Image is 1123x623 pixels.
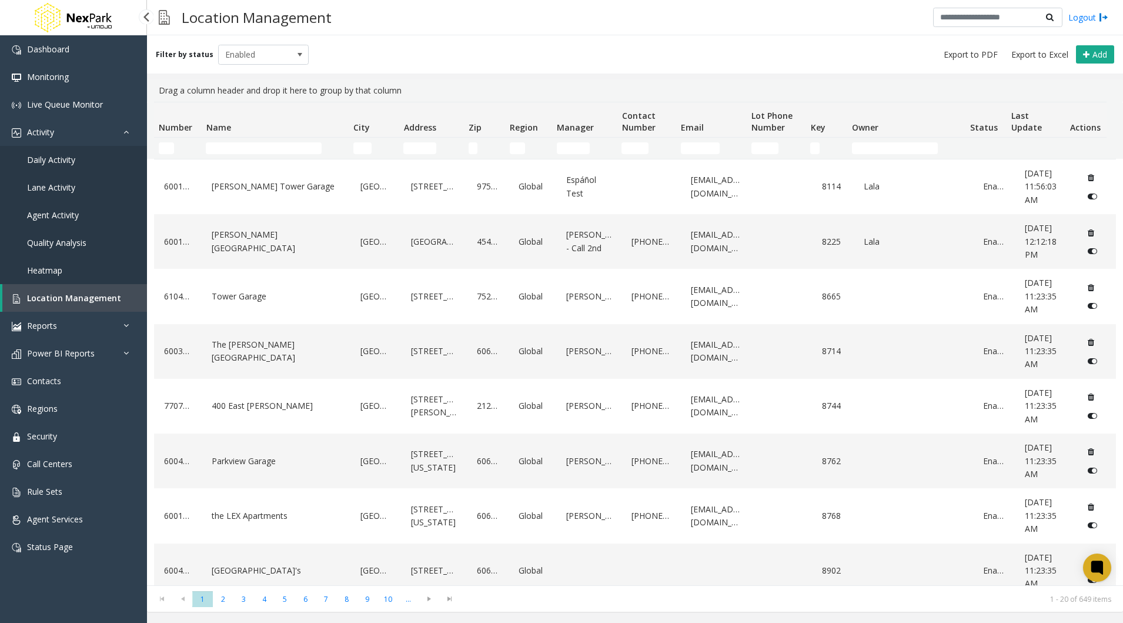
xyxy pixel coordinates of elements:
div: [STREET_ADDRESS][PERSON_NAME] [408,390,459,422]
span: Key [811,122,825,133]
span: Address [404,122,436,133]
div: [PHONE_NUMBER] [629,397,674,415]
div: Global [516,177,549,196]
button: Delete [1081,497,1100,516]
button: Add [1076,45,1114,64]
img: 'icon' [12,488,21,497]
div: [PHONE_NUMBER] [629,507,674,525]
label: Filter by status [156,49,213,60]
div: [STREET_ADDRESS] [408,342,459,361]
button: Delete [1081,223,1100,242]
span: Location Management [27,292,121,304]
a: Location Management [2,284,147,312]
div: [EMAIL_ADDRESS][DOMAIN_NAME] [688,171,746,203]
span: Heatmap [27,265,62,276]
td: Address Filter [399,138,463,159]
span: Owner [852,122,878,133]
button: Export to PDF [939,46,1002,63]
div: [STREET_ADDRESS] [408,177,459,196]
img: 'icon' [12,294,21,304]
button: Disable [1081,351,1103,370]
input: Email Filter [681,142,720,154]
div: [PHONE_NUMBER] [629,452,674,471]
span: Status Page [27,541,73,552]
button: Disable [1081,461,1103,480]
div: [GEOGRAPHIC_DATA] [357,232,394,251]
span: [DATE] 11:23:35 AM [1025,387,1057,425]
div: 8114 [819,177,847,196]
div: [PERSON_NAME] [563,342,614,361]
td: City Filter [349,138,399,159]
div: Global [516,342,549,361]
img: 'icon' [12,543,21,552]
div: 8665 [819,287,847,306]
div: [STREET_ADDRESS] [408,287,459,306]
th: Status [965,102,1006,138]
input: Zip Filter [469,142,478,154]
span: Go to the last page [442,594,457,604]
div: 21202 [474,397,502,415]
td: Owner Filter [847,138,965,159]
div: Lala [861,177,966,196]
div: Data table [147,102,1123,585]
div: 8744 [819,397,847,415]
div: [GEOGRAPHIC_DATA] [357,561,394,580]
span: Page 11 [398,591,419,607]
img: 'icon' [12,377,21,387]
div: 60616 [474,507,502,525]
div: The [PERSON_NAME][GEOGRAPHIC_DATA] [209,335,343,368]
img: 'icon' [12,349,21,359]
span: [DATE] 11:23:35 AM [1025,332,1057,370]
div: Drag a column header and drop it here to group by that column [154,79,1116,102]
img: 'icon' [12,128,21,138]
div: [PHONE_NUMBER] [629,232,674,251]
img: 'icon' [12,460,21,469]
div: 8902 [819,561,847,580]
div: Enabled [980,452,1008,471]
div: 8714 [819,342,847,361]
div: [GEOGRAPHIC_DATA]'s [209,561,343,580]
img: 'icon' [12,322,21,331]
h3: Location Management [176,3,337,32]
div: 770709 [161,397,195,415]
div: Enabled [980,342,1008,361]
span: Page 4 [254,591,275,607]
span: Name [206,122,231,133]
img: 'icon' [12,515,21,525]
div: Global [516,507,549,525]
span: Region [510,122,538,133]
td: Status Filter [965,138,1006,159]
span: [DATE] 12:12:18 PM [1025,222,1057,260]
a: Logout [1068,11,1108,24]
div: [STREET_ADDRESS][US_STATE] [408,500,459,532]
div: Lala [861,232,966,251]
div: Global [516,452,549,471]
div: Parkview Garage [209,452,343,471]
td: Manager Filter [552,138,617,159]
span: Daily Activity [27,154,75,165]
div: Espáñol Test [563,171,614,203]
span: City [353,122,370,133]
button: Disable [1081,406,1103,425]
div: Enabled [980,507,1008,525]
div: 600301 [161,342,195,361]
div: Enabled [980,397,1008,415]
img: 'icon' [12,73,21,82]
div: 60012811 [161,177,195,196]
span: Dashboard [27,44,69,55]
div: Global [516,232,549,251]
div: [PHONE_NUMBER] [629,287,674,306]
div: [PERSON_NAME] - Call 2nd [563,225,614,258]
button: Delete [1081,442,1100,461]
div: 60611 [474,452,502,471]
div: 600400 [161,452,195,471]
span: Export to PDF [944,49,998,61]
span: Regions [27,403,58,414]
span: Activity [27,126,54,138]
span: Reports [27,320,57,331]
input: Key Filter [810,142,820,154]
th: Actions [1065,102,1107,138]
div: [EMAIL_ADDRESS][DOMAIN_NAME] [688,390,746,422]
span: Lot Phone Number [751,110,793,133]
button: Delete [1081,388,1100,407]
